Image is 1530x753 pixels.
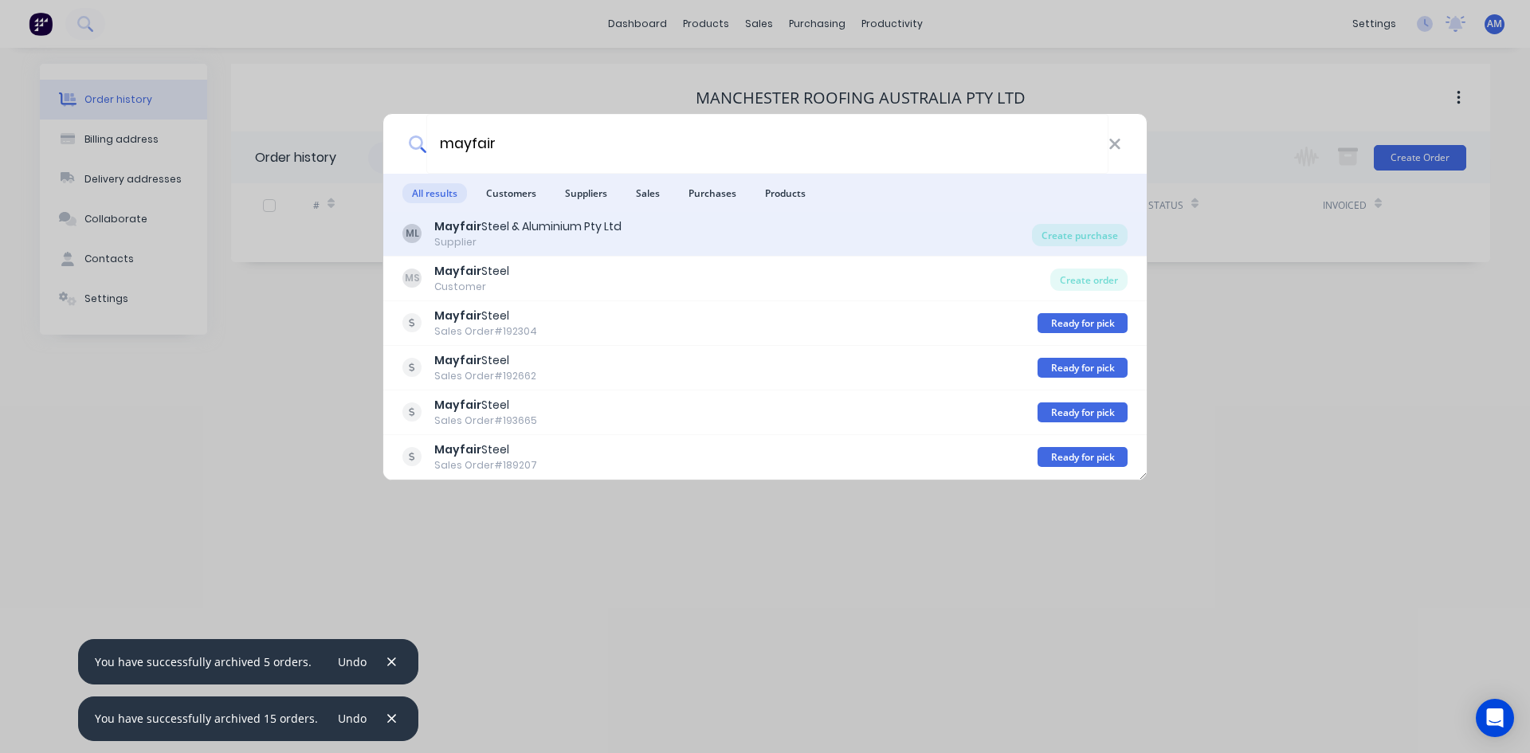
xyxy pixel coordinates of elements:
div: Steel [434,308,537,324]
b: Mayfair [434,352,481,368]
div: Steel [434,263,509,280]
div: Steel [434,397,537,414]
span: Purchases [679,183,746,203]
button: Undo [330,651,375,673]
div: Create purchase [1032,224,1128,246]
div: Steel [434,441,537,458]
b: Mayfair [434,218,481,234]
div: Sales Order #192662 [434,369,536,383]
div: Sales Order #189207 [434,458,537,473]
span: Customers [477,183,546,203]
div: MS [402,269,422,288]
span: Sales [626,183,669,203]
span: Suppliers [555,183,617,203]
div: Steel & Aluminium Pty Ltd [434,218,622,235]
span: All results [402,183,467,203]
b: Mayfair [434,308,481,324]
div: Create order [1050,269,1128,291]
div: You have successfully archived 5 orders. [95,653,312,670]
div: Supplier [434,235,622,249]
div: Customer [434,280,509,294]
div: ML [402,224,422,243]
div: Sales Order #193665 [434,414,537,428]
div: Steel [434,352,536,369]
b: Mayfair [434,441,481,457]
div: Open Intercom Messenger [1476,699,1514,737]
b: Mayfair [434,397,481,413]
div: Sales Order #192304 [434,324,537,339]
span: Products [755,183,815,203]
b: Mayfair [434,263,481,279]
div: Ready for pick up [1038,358,1128,378]
button: Undo [330,708,375,729]
div: Ready for pick up [1038,402,1128,422]
div: You have successfully archived 15 orders. [95,710,318,727]
div: Ready for pick up [1038,447,1128,467]
div: Ready for pick up [1038,313,1128,333]
input: Start typing a customer or supplier name to create a new order... [426,114,1108,174]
